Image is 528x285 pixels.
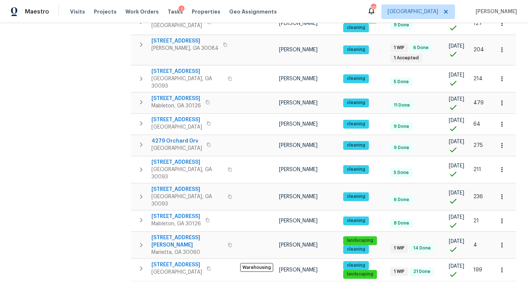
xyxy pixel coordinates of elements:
[151,137,202,145] span: 4279 Orchard Grv
[151,102,201,110] span: Mableton, GA 30126
[151,166,223,181] span: [GEOGRAPHIC_DATA], GA 30093
[391,145,412,151] span: 9 Done
[449,73,464,78] span: [DATE]
[151,261,202,269] span: [STREET_ADDRESS]
[391,269,407,275] span: 1 WIP
[168,9,183,14] span: Tasks
[151,269,202,276] span: [GEOGRAPHIC_DATA]
[279,194,318,199] span: [PERSON_NAME]
[473,122,480,127] span: 64
[279,21,318,26] span: [PERSON_NAME]
[473,194,483,199] span: 236
[391,55,422,61] span: 1 Accepted
[410,245,434,251] span: 14 Done
[391,45,407,51] span: 1 WIP
[449,44,464,49] span: [DATE]
[391,220,412,226] span: 8 Done
[391,79,412,85] span: 5 Done
[449,139,464,144] span: [DATE]
[229,8,277,15] span: Geo Assignments
[473,267,482,273] span: 199
[473,8,517,15] span: [PERSON_NAME]
[344,271,376,277] span: landscaping
[410,269,433,275] span: 21 Done
[151,159,223,166] span: [STREET_ADDRESS]
[151,213,201,220] span: [STREET_ADDRESS]
[151,22,202,29] span: [GEOGRAPHIC_DATA]
[449,163,464,169] span: [DATE]
[151,75,223,90] span: [GEOGRAPHIC_DATA], GA 30093
[449,97,464,102] span: [DATE]
[151,37,219,45] span: [STREET_ADDRESS]
[371,4,376,12] div: 105
[94,8,117,15] span: Projects
[473,100,484,106] span: 479
[473,167,481,172] span: 211
[344,246,368,252] span: cleaning
[151,220,201,227] span: Mableton, GA 30126
[344,262,368,269] span: cleaning
[449,215,464,220] span: [DATE]
[279,218,318,223] span: [PERSON_NAME]
[473,21,482,26] span: 127
[151,145,202,152] span: [GEOGRAPHIC_DATA]
[410,45,432,51] span: 6 Done
[279,47,318,52] span: [PERSON_NAME]
[344,47,368,53] span: cleaning
[449,118,464,123] span: [DATE]
[279,122,318,127] span: [PERSON_NAME]
[279,243,318,248] span: [PERSON_NAME]
[151,249,223,256] span: Marietta, GA 30060
[391,245,407,251] span: 1 WIP
[279,76,318,81] span: [PERSON_NAME]
[344,237,376,244] span: landscaping
[388,8,438,15] span: [GEOGRAPHIC_DATA]
[473,76,483,81] span: 214
[473,47,484,52] span: 204
[344,75,368,82] span: cleaning
[70,8,85,15] span: Visits
[279,167,318,172] span: [PERSON_NAME]
[151,68,223,75] span: [STREET_ADDRESS]
[151,45,219,52] span: [PERSON_NAME], GA 30084
[344,25,368,31] span: cleaning
[151,234,223,249] span: [STREET_ADDRESS][PERSON_NAME]
[473,218,479,223] span: 21
[344,100,368,106] span: cleaning
[192,8,220,15] span: Properties
[344,193,368,200] span: cleaning
[240,263,273,272] span: Warehousing
[391,123,412,130] span: 9 Done
[344,218,368,224] span: cleaning
[25,8,49,15] span: Maestro
[473,243,477,248] span: 4
[279,143,318,148] span: [PERSON_NAME]
[449,190,464,196] span: [DATE]
[151,116,202,123] span: [STREET_ADDRESS]
[151,186,223,193] span: [STREET_ADDRESS]
[151,193,223,208] span: [GEOGRAPHIC_DATA], GA 30093
[449,239,464,244] span: [DATE]
[179,5,184,13] div: 1
[391,197,412,203] span: 6 Done
[391,170,412,176] span: 5 Done
[344,142,368,148] span: cleaning
[125,8,159,15] span: Work Orders
[391,102,413,108] span: 11 Done
[151,95,201,102] span: [STREET_ADDRESS]
[473,143,483,148] span: 275
[279,100,318,106] span: [PERSON_NAME]
[449,264,464,269] span: [DATE]
[344,166,368,173] span: cleaning
[344,121,368,127] span: cleaning
[151,123,202,131] span: [GEOGRAPHIC_DATA]
[391,22,412,28] span: 9 Done
[279,267,318,273] span: [PERSON_NAME]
